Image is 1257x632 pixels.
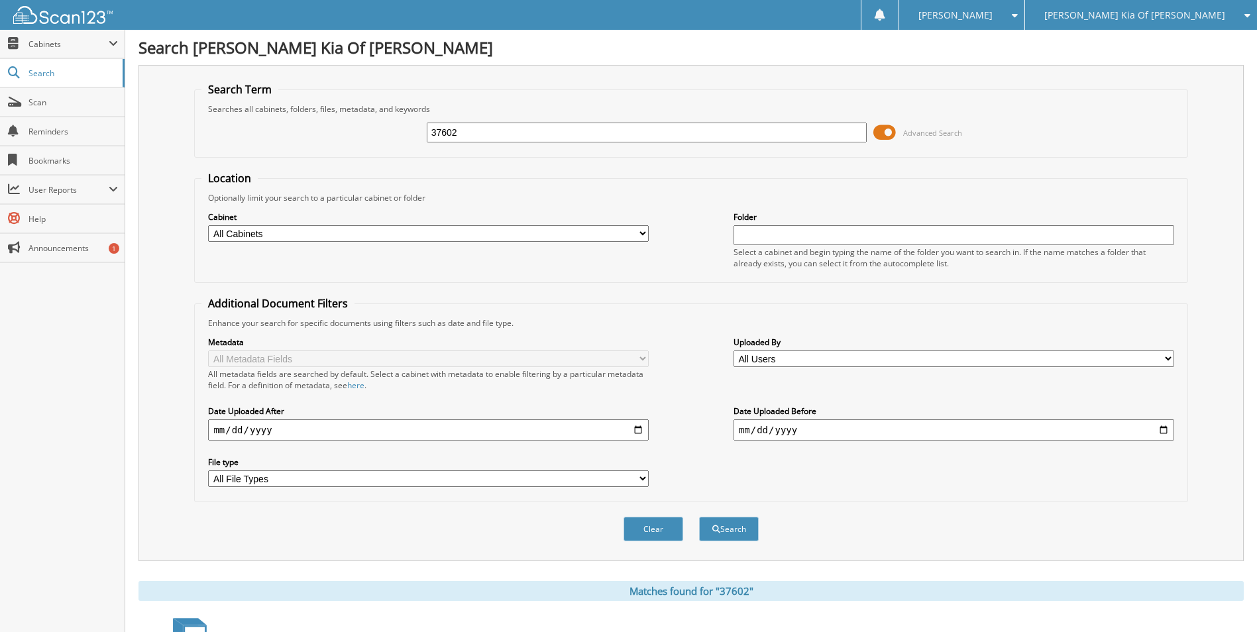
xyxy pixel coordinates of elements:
input: start [208,419,649,441]
label: Uploaded By [734,337,1174,348]
div: Select a cabinet and begin typing the name of the folder you want to search in. If the name match... [734,246,1174,269]
label: Date Uploaded Before [734,405,1174,417]
span: User Reports [28,184,109,195]
a: here [347,380,364,391]
div: Matches found for "37602" [138,581,1244,601]
legend: Search Term [201,82,278,97]
span: [PERSON_NAME] Kia Of [PERSON_NAME] [1044,11,1225,19]
label: Metadata [208,337,649,348]
div: Searches all cabinets, folders, files, metadata, and keywords [201,103,1180,115]
span: Help [28,213,118,225]
div: All metadata fields are searched by default. Select a cabinet with metadata to enable filtering b... [208,368,649,391]
label: Cabinet [208,211,649,223]
label: File type [208,456,649,468]
span: Cabinets [28,38,109,50]
div: Enhance your search for specific documents using filters such as date and file type. [201,317,1180,329]
span: Search [28,68,116,79]
legend: Additional Document Filters [201,296,355,311]
span: Announcements [28,242,118,254]
h1: Search [PERSON_NAME] Kia Of [PERSON_NAME] [138,36,1244,58]
img: scan123-logo-white.svg [13,6,113,24]
button: Clear [624,517,683,541]
button: Search [699,517,759,541]
div: Optionally limit your search to a particular cabinet or folder [201,192,1180,203]
label: Folder [734,211,1174,223]
legend: Location [201,171,258,185]
span: Advanced Search [903,128,962,138]
label: Date Uploaded After [208,405,649,417]
span: Reminders [28,126,118,137]
span: Bookmarks [28,155,118,166]
span: [PERSON_NAME] [918,11,993,19]
input: end [734,419,1174,441]
div: 1 [109,243,119,254]
span: Scan [28,97,118,108]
